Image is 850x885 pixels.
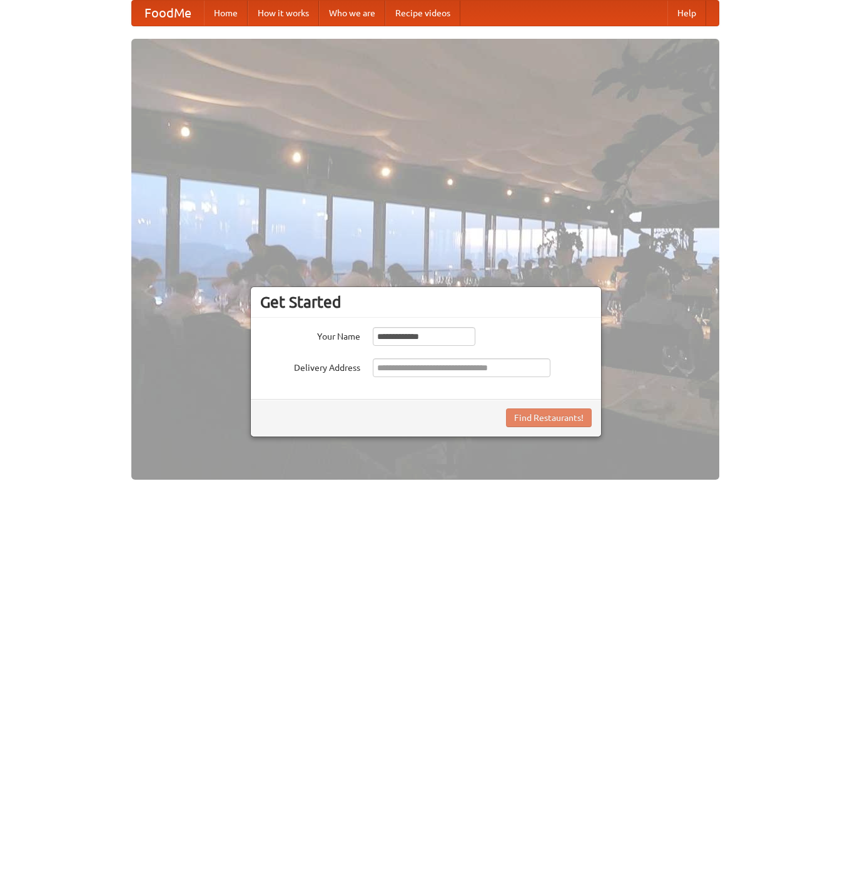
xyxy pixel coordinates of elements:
[248,1,319,26] a: How it works
[132,1,204,26] a: FoodMe
[260,327,360,343] label: Your Name
[319,1,385,26] a: Who we are
[260,293,592,311] h3: Get Started
[260,358,360,374] label: Delivery Address
[385,1,460,26] a: Recipe videos
[204,1,248,26] a: Home
[506,408,592,427] button: Find Restaurants!
[667,1,706,26] a: Help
